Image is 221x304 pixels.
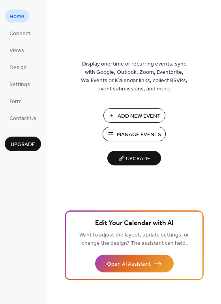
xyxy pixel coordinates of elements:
[81,60,187,93] span: Display one-time or recurring events, sync with Google, Outlook, Zoom, Eventbrite, Wix Events or ...
[5,43,29,56] a: Views
[5,111,41,124] a: Contact Us
[79,230,189,249] span: Want to adjust the layout, update settings, or change the design? The assistant can help.
[5,9,29,23] a: Home
[5,77,35,90] a: Settings
[5,94,26,107] a: Form
[9,114,36,123] span: Contact Us
[9,13,24,21] span: Home
[107,260,151,268] span: Open AI Assistant
[103,108,165,123] button: Add New Event
[9,81,30,89] span: Settings
[5,137,41,151] button: Upgrade
[95,255,174,272] button: Open AI Assistant
[112,154,156,164] span: 🚀 Upgrade
[103,127,166,141] button: Manage Events
[117,131,161,139] span: Manage Events
[5,60,32,73] a: Design
[9,30,30,38] span: Connect
[9,64,27,72] span: Design
[11,141,35,149] span: Upgrade
[5,26,35,39] a: Connect
[118,112,161,120] span: Add New Event
[95,218,174,229] span: Edit Your Calendar with AI
[107,151,161,165] button: 🚀 Upgrade
[9,47,24,55] span: Views
[9,98,22,106] span: Form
